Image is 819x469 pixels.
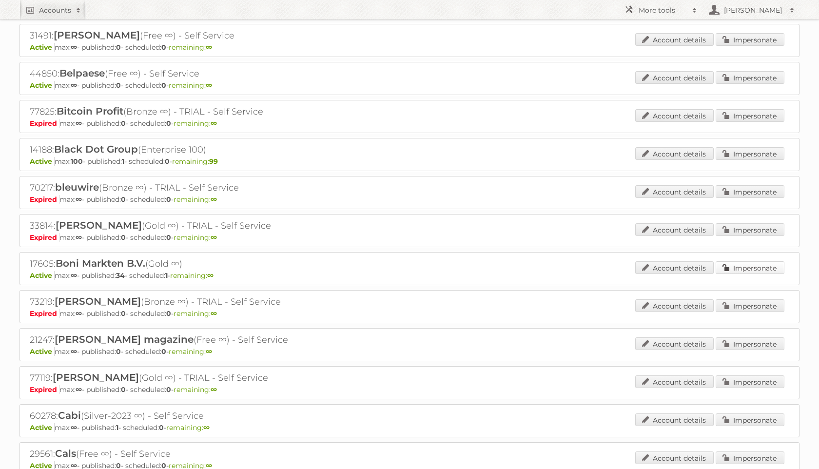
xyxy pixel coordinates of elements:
[30,333,371,346] h2: 21247: (Free ∞) - Self Service
[161,43,166,52] strong: 0
[30,271,55,280] span: Active
[30,81,789,90] p: max: - published: - scheduled: -
[716,109,784,122] a: Impersonate
[76,309,82,318] strong: ∞
[174,385,217,394] span: remaining:
[30,195,789,204] p: max: - published: - scheduled: -
[121,195,126,204] strong: 0
[716,223,784,236] a: Impersonate
[169,43,212,52] span: remaining:
[635,375,714,388] a: Account details
[30,105,371,118] h2: 77825: (Bronze ∞) - TRIAL - Self Service
[30,219,371,232] h2: 33814: (Gold ∞) - TRIAL - Self Service
[121,119,126,128] strong: 0
[165,157,170,166] strong: 0
[30,195,59,204] span: Expired
[30,119,59,128] span: Expired
[121,385,126,394] strong: 0
[30,423,55,432] span: Active
[174,195,217,204] span: remaining:
[30,423,789,432] p: max: - published: - scheduled: -
[59,67,105,79] span: Belpaese
[116,43,121,52] strong: 0
[716,451,784,464] a: Impersonate
[30,157,55,166] span: Active
[716,299,784,312] a: Impersonate
[169,81,212,90] span: remaining:
[635,109,714,122] a: Account details
[30,309,789,318] p: max: - published: - scheduled: -
[170,271,214,280] span: remaining:
[716,147,784,160] a: Impersonate
[716,375,784,388] a: Impersonate
[116,423,118,432] strong: 1
[172,157,218,166] span: remaining:
[30,181,371,194] h2: 70217: (Bronze ∞) - TRIAL - Self Service
[121,309,126,318] strong: 0
[30,347,55,356] span: Active
[211,385,217,394] strong: ∞
[76,195,82,204] strong: ∞
[166,423,210,432] span: remaining:
[206,43,212,52] strong: ∞
[211,119,217,128] strong: ∞
[166,309,171,318] strong: 0
[206,81,212,90] strong: ∞
[57,105,123,117] span: Bitcoin Profit
[116,81,121,90] strong: 0
[30,43,789,52] p: max: - published: - scheduled: -
[30,157,789,166] p: max: - published: - scheduled: -
[207,271,214,280] strong: ∞
[30,233,59,242] span: Expired
[165,271,168,280] strong: 1
[76,233,82,242] strong: ∞
[635,413,714,426] a: Account details
[71,157,83,166] strong: 100
[716,71,784,84] a: Impersonate
[161,347,166,356] strong: 0
[716,413,784,426] a: Impersonate
[71,347,77,356] strong: ∞
[54,29,140,41] span: [PERSON_NAME]
[76,119,82,128] strong: ∞
[71,423,77,432] strong: ∞
[30,410,371,422] h2: 60278: (Silver-2023 ∞) - Self Service
[30,385,59,394] span: Expired
[635,33,714,46] a: Account details
[30,257,371,270] h2: 17605: (Gold ∞)
[166,233,171,242] strong: 0
[30,309,59,318] span: Expired
[635,71,714,84] a: Account details
[30,43,55,52] span: Active
[174,309,217,318] span: remaining:
[635,261,714,274] a: Account details
[166,195,171,204] strong: 0
[639,5,687,15] h2: More tools
[116,347,121,356] strong: 0
[30,119,789,128] p: max: - published: - scheduled: -
[53,371,139,383] span: [PERSON_NAME]
[635,337,714,350] a: Account details
[55,333,194,345] span: [PERSON_NAME] magazine
[635,185,714,198] a: Account details
[55,448,76,459] span: Cals
[635,147,714,160] a: Account details
[161,81,166,90] strong: 0
[209,157,218,166] strong: 99
[30,271,789,280] p: max: - published: - scheduled: -
[203,423,210,432] strong: ∞
[166,119,171,128] strong: 0
[30,29,371,42] h2: 31491: (Free ∞) - Self Service
[716,261,784,274] a: Impersonate
[30,233,789,242] p: max: - published: - scheduled: -
[206,347,212,356] strong: ∞
[716,33,784,46] a: Impersonate
[55,181,99,193] span: bleuwire
[166,385,171,394] strong: 0
[30,448,371,460] h2: 29561: (Free ∞) - Self Service
[71,43,77,52] strong: ∞
[211,195,217,204] strong: ∞
[30,67,371,80] h2: 44850: (Free ∞) - Self Service
[211,309,217,318] strong: ∞
[716,185,784,198] a: Impersonate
